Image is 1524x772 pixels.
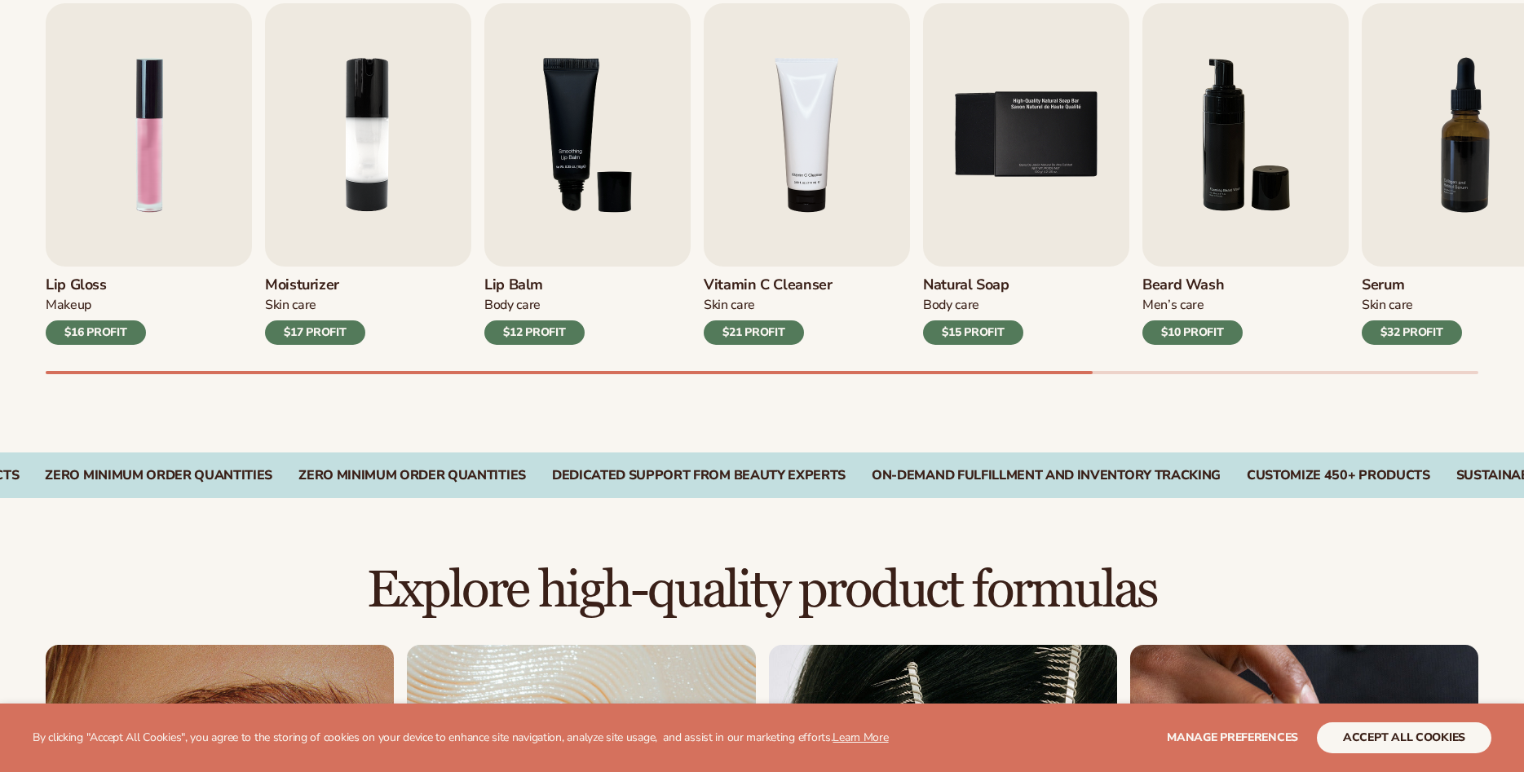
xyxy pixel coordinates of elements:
[46,563,1478,618] h2: Explore high-quality product formulas
[704,276,833,294] h3: Vitamin C Cleanser
[46,297,146,314] div: Makeup
[265,3,471,345] a: 2 / 9
[265,297,365,314] div: Skin Care
[872,468,1221,483] div: On-Demand Fulfillment and Inventory Tracking
[46,3,252,345] a: 1 / 9
[552,468,846,483] div: Dedicated Support From Beauty Experts
[1167,722,1298,753] button: Manage preferences
[1142,297,1243,314] div: Men’s Care
[1247,468,1430,483] div: CUSTOMIZE 450+ PRODUCTS
[1362,320,1462,345] div: $32 PROFIT
[1142,320,1243,345] div: $10 PROFIT
[923,320,1023,345] div: $15 PROFIT
[484,3,691,345] a: 3 / 9
[1362,276,1462,294] h3: Serum
[46,320,146,345] div: $16 PROFIT
[1142,3,1349,345] a: 6 / 9
[484,320,585,345] div: $12 PROFIT
[923,297,1023,314] div: Body Care
[1317,722,1491,753] button: accept all cookies
[1167,730,1298,745] span: Manage preferences
[265,276,365,294] h3: Moisturizer
[923,276,1023,294] h3: Natural Soap
[704,297,833,314] div: Skin Care
[298,468,526,483] div: Zero Minimum Order QuantitieS
[45,468,272,483] div: Zero Minimum Order QuantitieS
[1362,297,1462,314] div: Skin Care
[46,276,146,294] h3: Lip Gloss
[1142,276,1243,294] h3: Beard Wash
[923,3,1129,345] a: 5 / 9
[265,320,365,345] div: $17 PROFIT
[484,297,585,314] div: Body Care
[704,320,804,345] div: $21 PROFIT
[33,731,889,745] p: By clicking "Accept All Cookies", you agree to the storing of cookies on your device to enhance s...
[704,3,910,345] a: 4 / 9
[833,730,888,745] a: Learn More
[484,276,585,294] h3: Lip Balm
